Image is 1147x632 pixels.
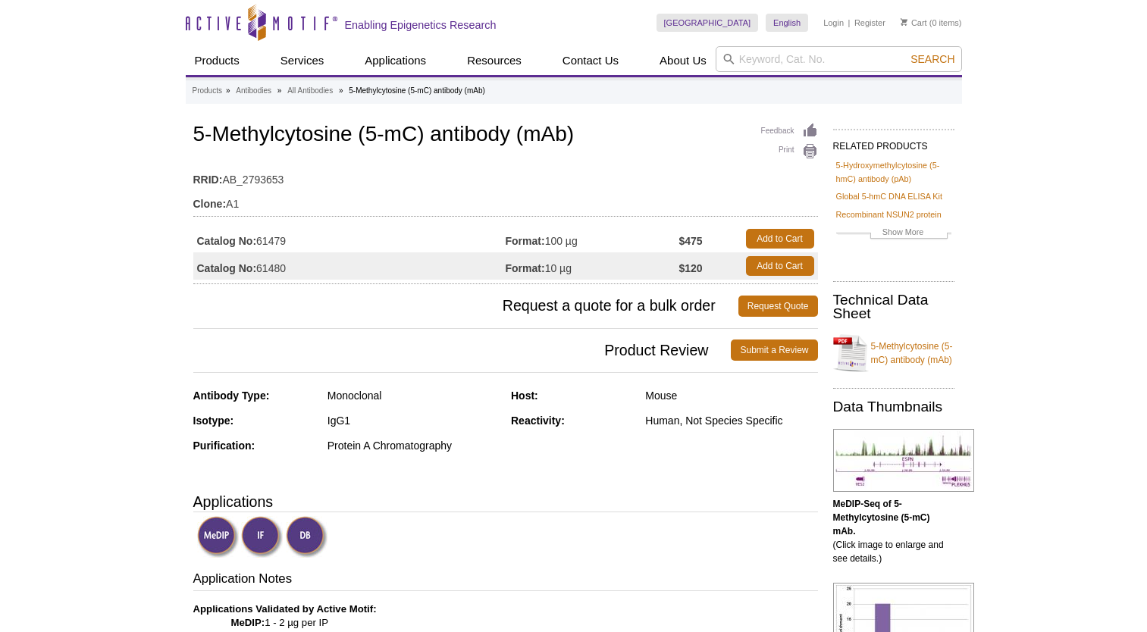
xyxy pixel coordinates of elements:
[193,188,818,212] td: A1
[833,293,954,321] h2: Technical Data Sheet
[193,440,255,452] strong: Purification:
[645,389,817,402] div: Mouse
[231,617,265,628] strong: MeDIP:
[678,261,702,275] strong: $120
[836,189,942,203] a: Global 5-hmC DNA ELISA Kit
[833,497,954,565] p: (Click image to enlarge and see details.)
[761,143,818,160] a: Print
[193,296,738,317] span: Request a quote for a bulk order
[901,14,962,32] li: (0 items)
[193,164,818,188] td: AB_2793653
[553,46,628,75] a: Contact Us
[833,429,974,492] img: 5-Methylcytosine (5-mC) antibody (mAb) tested by MeDIP-Seq analysis.
[349,86,485,95] li: 5-Methylcytosine (5-mC) antibody (mAb)
[197,261,257,275] strong: Catalog No:
[738,296,818,317] a: Request Quote
[277,86,282,95] li: »
[193,339,732,361] span: Product Review
[657,14,759,32] a: [GEOGRAPHIC_DATA]
[193,390,270,402] strong: Antibody Type:
[193,603,377,615] b: Applications Validated by Active Motif:
[193,490,818,513] h3: Applications
[356,46,435,75] a: Applications
[836,208,942,221] a: Recombinant NSUN2 protein
[761,123,818,139] a: Feedback
[193,252,506,280] td: 61480
[901,17,927,28] a: Cart
[836,225,951,242] a: Show More
[650,46,716,75] a: About Us
[339,86,343,95] li: »
[910,53,954,65] span: Search
[241,516,283,558] img: Immunofluorescence Validated
[848,14,851,32] li: |
[458,46,531,75] a: Resources
[731,339,817,361] a: Submit a Review
[833,499,930,537] b: MeDIP-Seq of 5-Methylcytosine (5-mC) mAb.
[833,400,954,414] h2: Data Thumbnails
[833,330,954,376] a: 5-Methylcytosine (5-mC) antibody (mAb)
[746,256,814,276] a: Add to Cart
[236,84,271,98] a: Antibodies
[511,390,538,402] strong: Host:
[906,52,959,66] button: Search
[193,225,506,252] td: 61479
[823,17,844,28] a: Login
[193,84,222,98] a: Products
[286,516,327,558] img: Dot Blot Validated
[645,414,817,427] div: Human, Not Species Specific
[327,389,500,402] div: Monoclonal
[506,252,679,280] td: 10 µg
[193,197,227,211] strong: Clone:
[271,46,334,75] a: Services
[901,18,907,26] img: Your Cart
[854,17,885,28] a: Register
[226,86,230,95] li: »
[506,225,679,252] td: 100 µg
[506,234,545,248] strong: Format:
[766,14,808,32] a: English
[833,129,954,156] h2: RELATED PRODUCTS
[197,516,239,558] img: Methyl-DNA Immunoprecipitation Validated
[678,234,702,248] strong: $475
[345,18,497,32] h2: Enabling Epigenetics Research
[186,46,249,75] a: Products
[716,46,962,72] input: Keyword, Cat. No.
[327,414,500,427] div: IgG1
[511,415,565,427] strong: Reactivity:
[287,84,333,98] a: All Antibodies
[193,173,223,186] strong: RRID:
[327,439,500,452] div: Protein A Chromatography
[193,570,818,591] h3: Application Notes
[506,261,545,275] strong: Format:
[197,234,257,248] strong: Catalog No:
[193,415,234,427] strong: Isotype:
[193,123,818,149] h1: 5-Methylcytosine (5-mC) antibody (mAb)
[836,158,951,186] a: 5-Hydroxymethylcytosine (5-hmC) antibody (pAb)
[746,229,814,249] a: Add to Cart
